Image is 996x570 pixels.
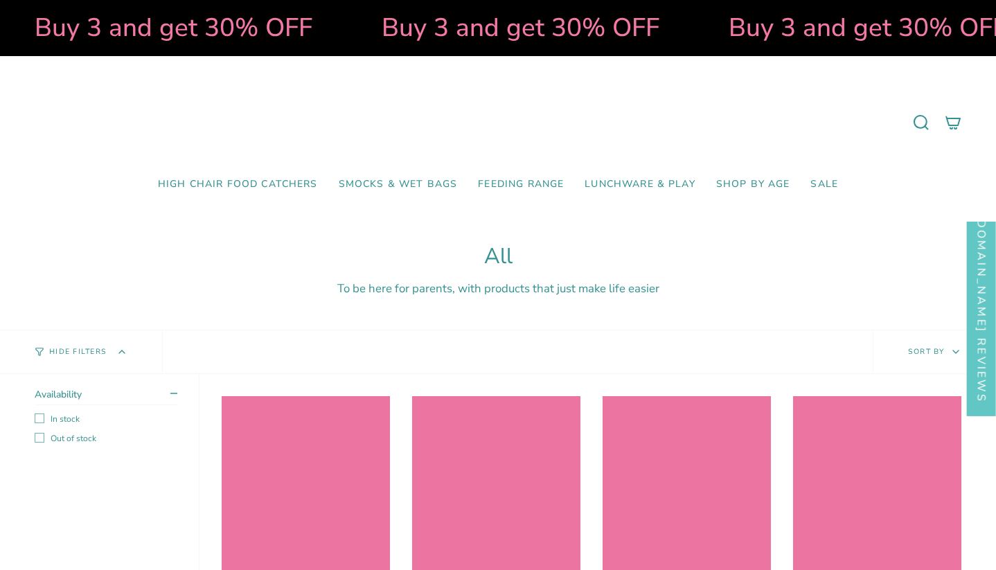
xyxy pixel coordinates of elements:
[478,179,564,190] span: Feeding Range
[706,168,801,201] a: Shop by Age
[35,388,177,405] summary: Availability
[574,168,705,201] a: Lunchware & Play
[35,388,82,401] span: Availability
[49,348,107,356] span: Hide Filters
[873,330,996,373] button: Sort by
[468,168,574,201] a: Feeding Range
[800,168,848,201] a: SALE
[337,280,659,296] span: To be here for parents, with products that just make life easier
[585,179,695,190] span: Lunchware & Play
[908,346,945,357] span: Sort by
[148,168,328,201] a: High Chair Food Catchers
[339,179,458,190] span: Smocks & Wet Bags
[35,244,961,269] h1: All
[28,10,305,45] strong: Buy 3 and get 30% OFF
[967,184,996,416] div: Click to open Judge.me floating reviews tab
[810,179,838,190] span: SALE
[35,433,177,444] label: Out of stock
[379,77,618,168] a: Mumma’s Little Helpers
[716,179,790,190] span: Shop by Age
[328,168,468,201] a: Smocks & Wet Bags
[158,179,318,190] span: High Chair Food Catchers
[375,10,652,45] strong: Buy 3 and get 30% OFF
[35,413,177,425] label: In stock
